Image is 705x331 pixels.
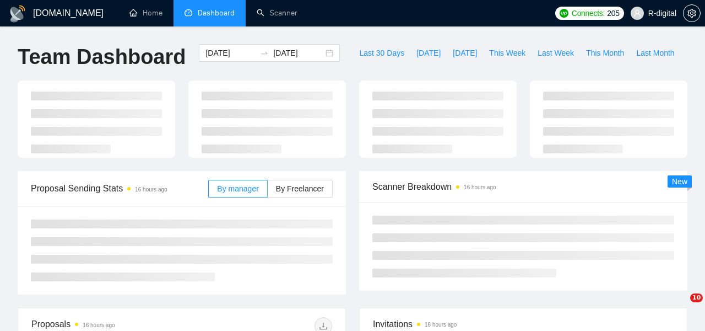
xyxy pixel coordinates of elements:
span: 10 [690,293,703,302]
h1: Team Dashboard [18,44,186,70]
span: Dashboard [198,8,235,18]
span: user [633,9,641,17]
span: Invitations [373,317,674,331]
span: [DATE] [416,47,441,59]
a: setting [683,9,701,18]
button: Last Month [630,44,680,62]
span: By Freelancer [276,184,324,193]
time: 16 hours ago [464,184,496,190]
input: Start date [205,47,256,59]
img: logo [9,5,26,23]
span: [DATE] [453,47,477,59]
span: to [260,49,269,57]
span: New [672,177,687,186]
span: Last 30 Days [359,47,404,59]
button: [DATE] [447,44,483,62]
img: upwork-logo.png [560,9,568,18]
span: Last Week [538,47,574,59]
time: 16 hours ago [83,322,115,328]
button: [DATE] [410,44,447,62]
span: setting [684,9,700,18]
span: This Month [586,47,624,59]
button: Last Week [532,44,580,62]
button: This Week [483,44,532,62]
span: Connects: [572,7,605,19]
span: Proposal Sending Stats [31,181,208,195]
span: This Week [489,47,525,59]
button: Last 30 Days [353,44,410,62]
span: 205 [607,7,619,19]
input: End date [273,47,323,59]
button: This Month [580,44,630,62]
time: 16 hours ago [135,186,167,193]
button: setting [683,4,701,22]
a: searchScanner [257,8,297,18]
span: dashboard [185,9,192,17]
span: Last Month [636,47,674,59]
iframe: Intercom live chat [668,293,694,320]
span: Scanner Breakdown [372,180,674,194]
span: swap-right [260,49,269,57]
a: homeHome [129,8,162,18]
span: By manager [217,184,258,193]
time: 16 hours ago [425,322,457,328]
